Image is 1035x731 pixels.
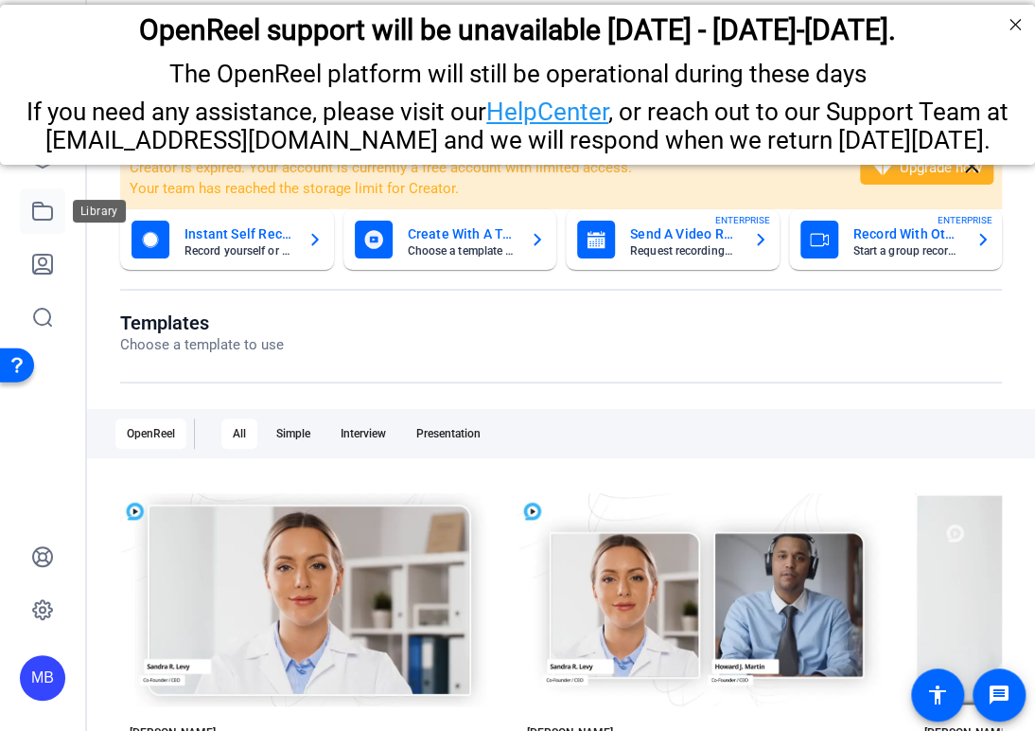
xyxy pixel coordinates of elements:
a: HelpCenter [486,93,608,121]
mat-icon: diamond [871,156,894,179]
mat-card-subtitle: Request recordings from anyone, anywhere [630,245,738,257]
button: Upgrade now [860,151,993,185]
mat-card-title: Create With A Template [408,223,516,245]
mat-icon: accessibility [926,684,949,706]
span: ENTERPRISE [715,213,770,227]
mat-card-title: Send A Video Request [630,223,738,245]
p: Choose a template to use [120,334,284,356]
div: Library [73,200,126,223]
button: Record With OthersStart a group recording sessionENTERPRISE [789,209,1003,270]
li: Your team has reached the storage limit for Creator. [130,178,835,200]
button: Instant Self RecordRecord yourself or your screen [120,209,334,270]
span: The OpenReel platform will still be operational during these days [169,55,867,83]
h2: OpenReel support will be unavailable Thursday - Friday, October 16th-17th. [24,9,1011,42]
mat-icon: close [959,155,983,179]
mat-card-subtitle: Record yourself or your screen [184,245,292,257]
div: Interview [329,419,397,449]
div: Close Step [1003,8,1027,32]
li: Creator is expired. Your account is currently a free account with limited access. [130,157,835,179]
span: If you need any assistance, please visit our , or reach out to our Support Team at [EMAIL_ADDRESS... [26,93,1009,150]
span: ENTERPRISE [938,213,992,227]
mat-card-title: Record With Others [853,223,961,245]
h1: Templates [120,312,284,334]
mat-card-subtitle: Start a group recording session [853,245,961,257]
div: MB [20,655,65,701]
mat-icon: message [988,684,1010,706]
div: Presentation [405,419,492,449]
mat-card-subtitle: Choose a template to get started [408,245,516,257]
div: All [221,419,257,449]
button: Create With A TemplateChoose a template to get started [343,209,557,270]
div: OpenReel [115,419,186,449]
div: Simple [265,419,322,449]
mat-card-title: Instant Self Record [184,223,292,245]
button: Send A Video RequestRequest recordings from anyone, anywhereENTERPRISE [566,209,780,270]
